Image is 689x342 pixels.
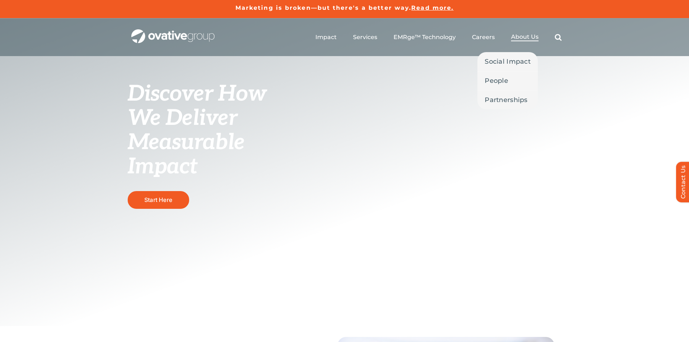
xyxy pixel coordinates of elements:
a: Services [353,34,377,41]
nav: Menu [315,26,562,49]
a: About Us [511,33,539,41]
a: Read more. [411,4,454,11]
a: Start Here [128,191,189,209]
span: People [485,76,508,86]
a: Careers [472,34,495,41]
span: Social Impact [485,56,531,67]
a: Partnerships [477,90,538,109]
a: People [477,71,538,90]
span: We Deliver Measurable Impact [128,105,245,180]
span: Start Here [144,196,172,203]
span: Discover How [128,81,267,107]
a: EMRge™ Technology [394,34,456,41]
a: Impact [315,34,337,41]
span: Partnerships [485,95,527,105]
a: OG_Full_horizontal_WHT [131,29,214,35]
a: Marketing is broken—but there's a better way. [235,4,412,11]
a: Search [555,34,562,41]
a: Social Impact [477,52,538,71]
